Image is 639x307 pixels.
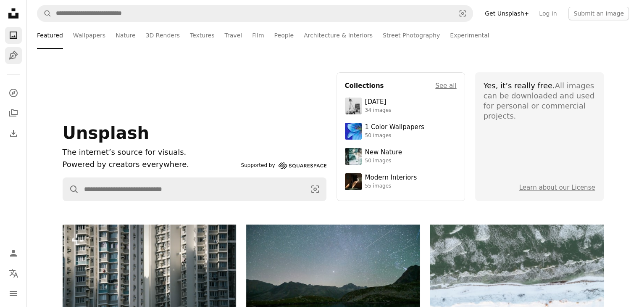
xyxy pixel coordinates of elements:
button: Search Unsplash [63,178,79,201]
a: Supported by [241,161,326,171]
a: See all [435,81,456,91]
div: 50 images [365,158,402,164]
button: Visual search [452,5,473,21]
div: Modern Interiors [365,174,417,182]
button: Language [5,265,22,282]
div: [DATE] [365,98,392,106]
span: Unsplash [63,123,149,143]
a: Snow covered landscape with frozen water [430,286,603,293]
div: New Nature [365,148,402,157]
div: 1 Color Wallpapers [365,123,424,132]
span: Yes, it’s really free. [484,81,555,90]
a: Explore [5,85,22,101]
form: Find visuals sitewide [63,177,326,201]
h4: Collections [345,81,384,91]
button: Search Unsplash [37,5,52,21]
img: premium_photo-1755037089989-422ee333aef9 [345,148,362,165]
a: Nature [116,22,135,49]
a: Wallpapers [73,22,105,49]
a: Travel [224,22,242,49]
a: Architecture & Interiors [304,22,373,49]
a: Get Unsplash+ [480,7,534,20]
a: People [274,22,294,49]
button: Submit an image [568,7,629,20]
a: 1 Color Wallpapers50 images [345,123,457,140]
img: photo-1682590564399-95f0109652fe [345,98,362,114]
a: Tall apartment buildings with many windows and balconies. [63,277,236,284]
a: Film [252,22,264,49]
a: Learn about our License [519,184,595,191]
form: Find visuals sitewide [37,5,473,22]
a: Collections [5,105,22,122]
a: Starry night sky over a calm mountain lake [246,278,420,286]
img: premium_photo-1688045582333-c8b6961773e0 [345,123,362,140]
button: Menu [5,285,22,302]
a: Modern Interiors55 images [345,173,457,190]
div: 55 images [365,183,417,190]
a: Street Photography [383,22,440,49]
a: New Nature50 images [345,148,457,165]
h1: The internet’s source for visuals. [63,146,238,159]
p: Powered by creators everywhere. [63,159,238,171]
a: Illustrations [5,47,22,64]
div: 50 images [365,132,424,139]
div: All images can be downloaded and used for personal or commercial projects. [484,81,595,121]
a: [DATE]34 images [345,98,457,114]
a: Textures [190,22,215,49]
a: 3D Renders [146,22,180,49]
a: Log in [534,7,562,20]
img: premium_photo-1747189286942-bc91257a2e39 [345,173,362,190]
a: Photos [5,27,22,44]
a: Home — Unsplash [5,5,22,24]
div: 34 images [365,107,392,114]
a: Download History [5,125,22,142]
a: Log in / Sign up [5,245,22,262]
a: Experimental [450,22,489,49]
button: Visual search [304,178,326,201]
